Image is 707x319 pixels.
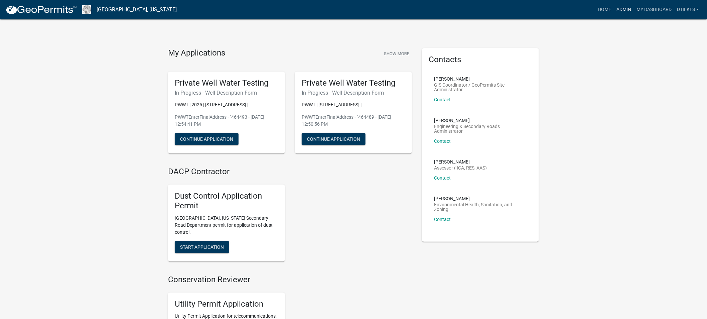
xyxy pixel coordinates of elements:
p: [PERSON_NAME] [434,196,527,201]
p: PWWT | 2025 | [STREET_ADDRESS] | [175,101,278,108]
p: [PERSON_NAME] [434,159,487,164]
h5: Private Well Water Testing [302,78,405,88]
button: Show More [381,48,412,59]
h5: Utility Permit Application [175,299,278,309]
a: Contact [434,97,451,102]
a: Contact [434,175,451,181]
p: PWWT | [STREET_ADDRESS] | [302,101,405,108]
a: Contact [434,217,451,222]
button: Continue Application [175,133,239,145]
h6: In Progress - Well Description Form [175,90,278,96]
a: dtilkes [674,3,702,16]
a: [GEOGRAPHIC_DATA], [US_STATE] [97,4,177,15]
span: Start Application [180,244,224,249]
a: My Dashboard [634,3,674,16]
h6: In Progress - Well Description Form [302,90,405,96]
p: Engineering & Secondary Roads Administrator [434,124,527,133]
h5: Dust Control Application Permit [175,191,278,211]
p: PWWTEnterFinalAddress - "464489 - [DATE] 12:50:56 PM [302,114,405,128]
p: Assessor ( ICA, RES, AAS) [434,166,487,170]
p: PWWTEnterFinalAddress - "464493 - [DATE] 12:54:41 PM [175,114,278,128]
p: Environmental Health, Sanitation, and Zoning [434,202,527,212]
button: Start Application [175,241,229,253]
a: Contact [434,138,451,144]
h5: Private Well Water Testing [175,78,278,88]
h4: Conservation Reviewer [168,275,412,285]
h4: DACP Contractor [168,167,412,177]
h5: Contacts [429,55,532,65]
button: Continue Application [302,133,366,145]
a: Admin [614,3,634,16]
p: GIS Coordinator / GeoPermits Site Administrator [434,83,527,92]
img: Franklin County, Iowa [82,5,91,14]
p: [GEOGRAPHIC_DATA], [US_STATE] Secondary Road Department permit for application of dust control. [175,215,278,236]
a: Home [595,3,614,16]
h4: My Applications [168,48,225,58]
p: [PERSON_NAME] [434,118,527,123]
p: [PERSON_NAME] [434,77,527,81]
